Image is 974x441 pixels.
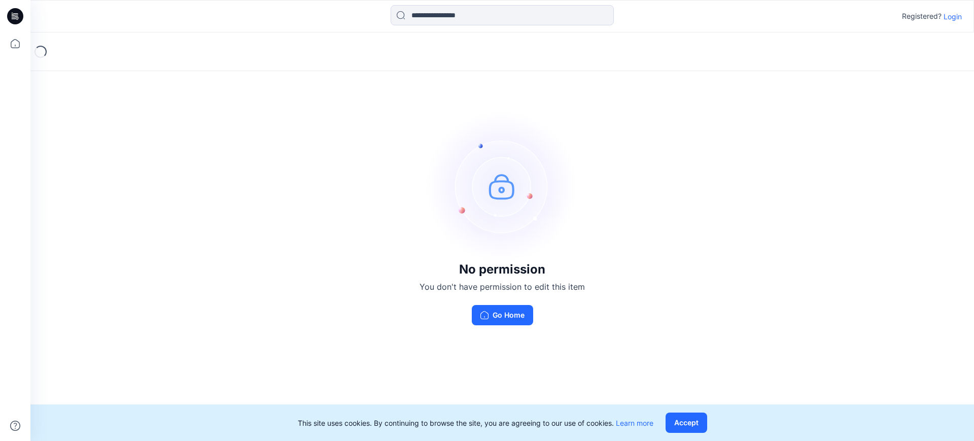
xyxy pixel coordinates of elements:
p: You don't have permission to edit this item [420,281,585,293]
p: Registered? [902,10,942,22]
p: Login [944,11,962,22]
button: Go Home [472,305,533,325]
h3: No permission [420,262,585,277]
p: This site uses cookies. By continuing to browse the site, you are agreeing to our use of cookies. [298,418,653,428]
button: Accept [666,413,707,433]
img: no-perm.svg [426,110,578,262]
a: Learn more [616,419,653,427]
